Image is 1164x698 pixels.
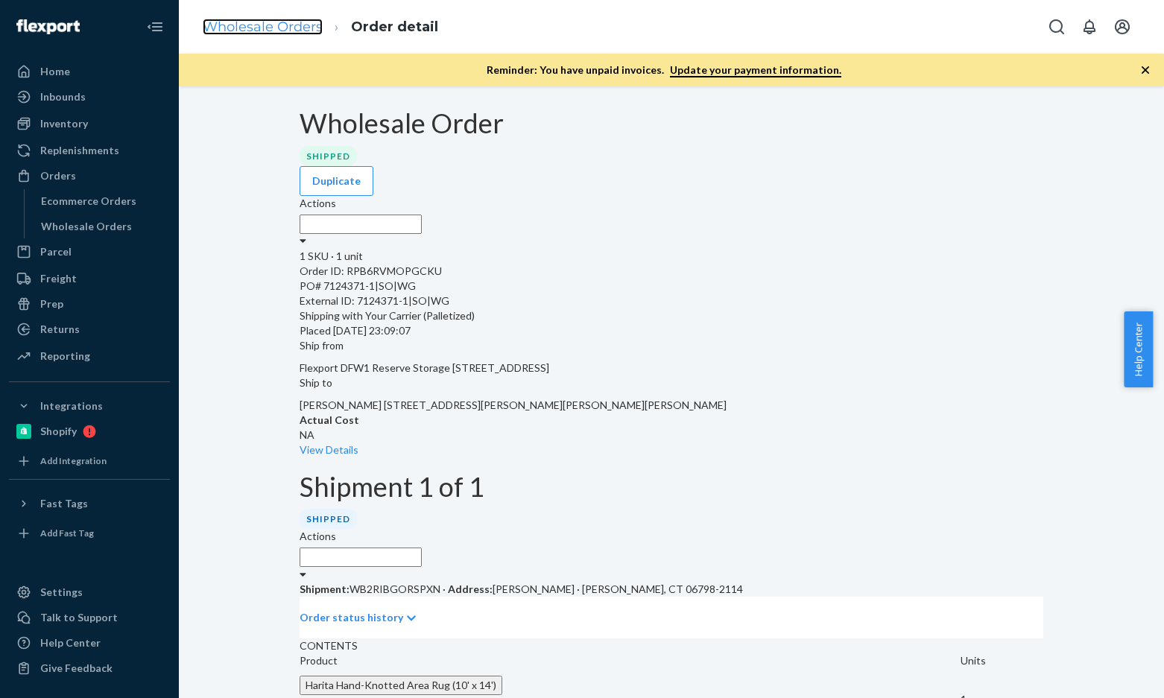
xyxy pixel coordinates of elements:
label: Actions [300,529,336,544]
div: Inventory [40,116,88,131]
div: PO# 7124371-1|SO|WG [300,279,1043,294]
div: Add Integration [40,454,107,467]
p: Actual Cost [300,413,1043,428]
button: Open notifications [1075,12,1104,42]
p: Ship from [300,338,1043,353]
div: Give Feedback [40,661,113,676]
div: Inbounds [40,89,86,104]
p: Shipping with Your Carrier (Palletized) [300,308,1043,323]
span: [PERSON_NAME] [STREET_ADDRESS][PERSON_NAME][PERSON_NAME][PERSON_NAME] [300,399,727,411]
div: Prep [40,296,63,311]
a: View Details [300,443,358,456]
span: CONTENTS [300,639,358,652]
div: Shipped [300,509,357,529]
a: Home [9,60,170,83]
a: Talk to Support [9,606,170,629]
a: Inbounds [9,85,170,109]
span: Harita Hand-Knotted Area Rug (10' x 14') [306,679,496,691]
p: WB2RIBGORSPXN · [PERSON_NAME] · [PERSON_NAME], CT 06798-2114 [300,582,1043,597]
div: Integrations [40,399,103,413]
img: Flexport logo [16,19,80,34]
div: Home [40,64,70,79]
span: Shipment: [300,583,349,595]
a: Help Center [9,631,170,655]
div: Wholesale Orders [41,219,132,234]
a: Orders [9,164,170,188]
h1: Shipment 1 of 1 [300,472,1043,502]
a: Prep [9,292,170,316]
div: NA [300,413,1043,457]
div: Fast Tags [40,496,88,511]
div: Help Center [40,635,101,650]
a: Reporting [9,344,170,368]
div: Order ID: RPB6RVMOPGCKU [300,264,1043,279]
div: Shipped [300,146,357,166]
a: Order detail [351,19,438,35]
div: 1 SKU · 1 unit [300,249,1043,264]
div: Shopify [40,424,77,439]
button: Fast Tags [9,492,170,515]
a: Add Integration [9,449,170,473]
button: Open account menu [1107,12,1137,42]
button: Harita Hand-Knotted Area Rug (10' x 14') [300,676,502,695]
div: External ID: 7124371-1|SO|WG [300,294,1043,308]
a: Wholesale Orders [34,215,171,238]
a: Parcel [9,240,170,264]
p: Order status history [300,610,403,625]
p: Reminder: You have unpaid invoices. [487,63,841,77]
a: Inventory [9,112,170,136]
a: Returns [9,317,170,341]
div: Add Fast Tag [40,527,94,539]
h1: Wholesale Order [300,109,1043,139]
button: Help Center [1124,311,1153,387]
a: Add Fast Tag [9,521,170,545]
button: Integrations [9,394,170,418]
div: Placed [DATE] 23:09:07 [300,323,1043,338]
div: Settings [40,585,83,600]
div: Reporting [40,349,90,364]
label: Actions [300,196,336,211]
a: Shopify [9,419,170,443]
p: Ship to [300,375,1043,390]
a: Update your payment information. [670,63,841,77]
div: Orders [40,168,76,183]
span: Address: [448,583,493,595]
div: Ecommerce Orders [41,194,136,209]
p: Units [961,653,1043,668]
p: Product [300,653,961,668]
button: Open Search Box [1042,12,1072,42]
div: Parcel [40,244,72,259]
a: Wholesale Orders [203,19,323,35]
span: Flexport DFW1 Reserve Storage [STREET_ADDRESS] [300,361,549,374]
a: Freight [9,267,170,291]
div: Freight [40,271,77,286]
a: Ecommerce Orders [34,189,171,213]
div: Returns [40,322,80,337]
div: Talk to Support [40,610,118,625]
div: Replenishments [40,143,119,158]
a: Settings [9,580,170,604]
button: Duplicate [300,166,373,196]
a: Replenishments [9,139,170,162]
button: Close Navigation [140,12,170,42]
ol: breadcrumbs [191,5,450,49]
button: Give Feedback [9,656,170,680]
